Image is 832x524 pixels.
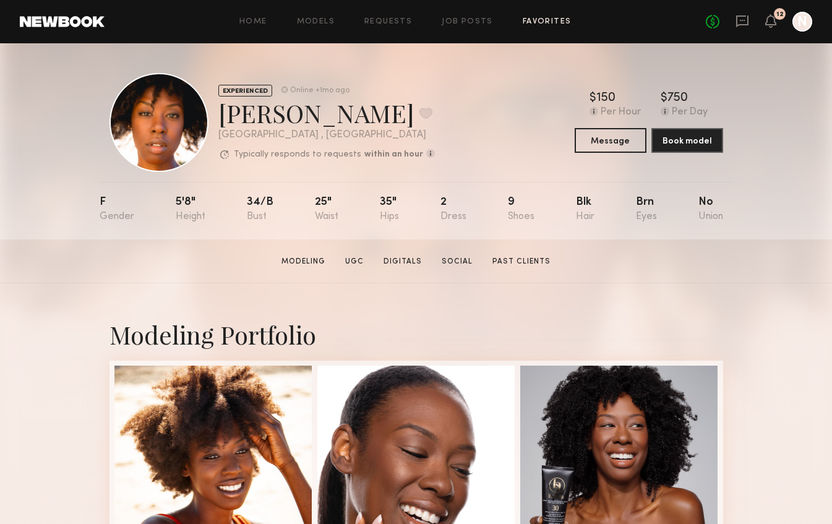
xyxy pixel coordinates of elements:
div: Blk [576,197,594,222]
div: $ [661,92,667,105]
a: Past Clients [487,256,555,267]
a: Favorites [523,18,572,26]
a: N [792,12,812,32]
div: 5'8" [176,197,205,222]
div: Per Hour [601,107,641,118]
div: Online +1mo ago [290,87,350,95]
div: $ [590,92,596,105]
a: UGC [340,256,369,267]
div: 150 [596,92,615,105]
div: Per Day [672,107,708,118]
a: Job Posts [442,18,493,26]
div: 34/b [247,197,273,222]
b: within an hour [364,150,423,159]
div: 35" [380,197,399,222]
div: No [698,197,723,222]
button: Message [575,128,646,153]
div: 9 [508,197,534,222]
div: 2 [440,197,466,222]
div: [GEOGRAPHIC_DATA] , [GEOGRAPHIC_DATA] [218,130,435,140]
a: Requests [364,18,412,26]
button: Book model [651,128,723,153]
div: 25" [315,197,338,222]
p: Typically responds to requests [234,150,361,159]
a: Social [437,256,478,267]
div: [PERSON_NAME] [218,97,435,129]
a: Modeling [277,256,330,267]
div: F [100,197,134,222]
div: Modeling Portfolio [109,318,723,351]
a: Models [297,18,335,26]
a: Home [239,18,267,26]
div: Brn [636,197,657,222]
div: 750 [667,92,688,105]
a: Digitals [379,256,427,267]
div: EXPERIENCED [218,85,272,97]
div: 12 [776,11,784,18]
